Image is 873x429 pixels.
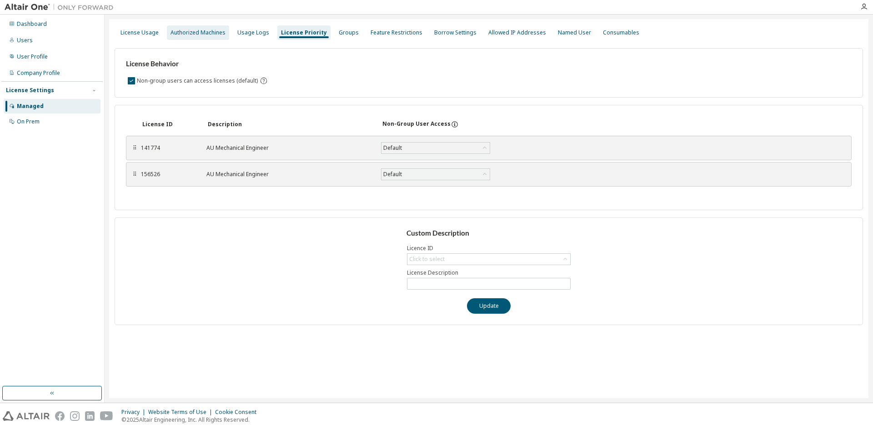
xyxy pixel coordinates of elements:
[121,409,148,416] div: Privacy
[85,411,95,421] img: linkedin.svg
[17,37,33,44] div: Users
[281,29,327,36] div: License Priority
[6,87,54,94] div: License Settings
[17,103,44,110] div: Managed
[206,171,370,178] div: AU Mechanical Engineer
[132,144,137,152] div: ⠿
[3,411,50,421] img: altair_logo.svg
[382,143,403,153] div: Default
[371,29,422,36] div: Feature Restrictions
[132,171,137,178] div: ⠿
[148,409,215,416] div: Website Terms of Use
[603,29,639,36] div: Consumables
[5,3,118,12] img: Altair One
[558,29,591,36] div: Named User
[137,75,260,86] label: Non-group users can access licenses (default)
[409,256,445,263] div: Click to select
[100,411,113,421] img: youtube.svg
[407,245,571,252] label: Licence ID
[126,59,266,69] h3: License Behavior
[17,20,47,28] div: Dashboard
[17,69,60,77] div: Company Profile
[70,411,80,421] img: instagram.svg
[467,298,511,314] button: Update
[406,229,572,238] h3: Custom Description
[382,120,451,128] div: Non-Group User Access
[382,169,403,179] div: Default
[17,53,48,60] div: User Profile
[339,29,359,36] div: Groups
[206,144,370,152] div: AU Mechanical Engineer
[488,29,546,36] div: Allowed IP Addresses
[237,29,269,36] div: Usage Logs
[142,121,197,128] div: License ID
[407,254,570,265] div: Click to select
[121,416,262,424] p: © 2025 Altair Engineering, Inc. All Rights Reserved.
[55,411,65,421] img: facebook.svg
[215,409,262,416] div: Cookie Consent
[17,118,40,125] div: On Prem
[141,171,196,178] div: 156526
[381,143,490,153] div: Default
[171,29,226,36] div: Authorized Machines
[120,29,159,36] div: License Usage
[141,144,196,152] div: 141774
[381,169,490,180] div: Default
[407,269,571,276] label: License Description
[260,77,268,85] svg: By default any user not assigned to any group can access any license. Turn this setting off to di...
[208,121,371,128] div: Description
[434,29,477,36] div: Borrow Settings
